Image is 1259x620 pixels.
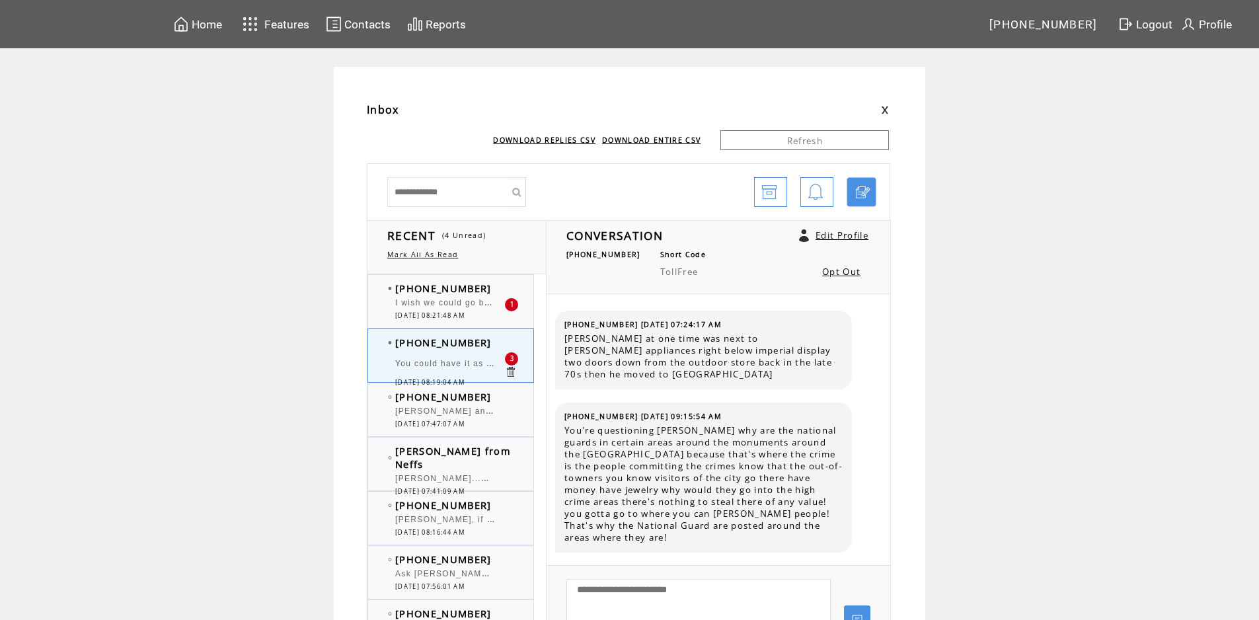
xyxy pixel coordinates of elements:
[564,424,842,543] span: You're questioning [PERSON_NAME] why are the national guards in certain areas around the monument...
[344,18,391,31] span: Contacts
[566,227,663,243] span: CONVERSATION
[388,558,392,561] img: bulletEmpty.png
[504,366,517,378] a: Click to delete these messgaes
[1178,14,1234,34] a: Profile
[564,412,722,421] span: [PHONE_NUMBER] [DATE] 09:15:54 AM
[171,14,224,34] a: Home
[602,136,701,145] a: DOWNLOAD ENTIRE CSV
[847,177,876,207] a: Click to start a chat with mobile number by SMS
[395,378,465,387] span: [DATE] 08:19:04 AM
[395,311,465,320] span: [DATE] 08:21:48 AM
[388,341,392,344] img: bulletFull.png
[388,395,392,399] img: bulletEmpty.png
[660,266,699,278] span: TollFree
[564,320,722,329] span: [PHONE_NUMBER] [DATE] 07:24:17 AM
[1118,16,1133,32] img: exit.svg
[761,178,777,208] img: archive.png
[405,14,468,34] a: Reports
[388,504,392,507] img: bulletEmpty.png
[505,298,518,311] div: 1
[822,266,860,278] a: Opt Out
[442,231,486,240] span: (4 Unread)
[395,498,492,512] span: [PHONE_NUMBER]
[506,177,526,207] input: Submit
[395,444,511,471] span: [PERSON_NAME] from Neffs
[388,456,392,459] img: bulletEmpty.png
[395,336,492,349] span: [PHONE_NUMBER]
[395,420,465,428] span: [DATE] 07:47:07 AM
[395,582,465,591] span: [DATE] 07:56:01 AM
[816,229,868,241] a: Edit Profile
[395,553,492,566] span: [PHONE_NUMBER]
[395,607,492,620] span: [PHONE_NUMBER]
[326,16,342,32] img: contacts.svg
[395,487,465,496] span: [DATE] 07:41:09 AM
[387,250,458,259] a: Mark All As Read
[720,130,889,150] a: Refresh
[1116,14,1178,34] a: Logout
[395,295,1006,308] span: I wish we could go back to pre covid [PERSON_NAME], thats the show i would like to hear, when he ...
[395,471,1000,484] span: [PERSON_NAME]...Dirty [PERSON_NAME]..Easy for me. An actor we both have watched extensively...[PE...
[264,18,309,31] span: Features
[395,512,784,525] span: [PERSON_NAME], if [DATE] night football started in [DATE] then it's been [DATE], not 50
[1136,18,1172,31] span: Logout
[989,18,1098,31] span: [PHONE_NUMBER]
[1180,16,1196,32] img: profile.svg
[388,612,392,615] img: bulletEmpty.png
[395,566,677,579] span: Ask [PERSON_NAME] who the pirates are playing in the playoffs
[493,136,595,145] a: DOWNLOAD REPLIES CSV
[660,250,706,259] span: Short Code
[426,18,466,31] span: Reports
[799,229,809,242] a: Click to edit user profile
[388,287,392,290] img: bulletFull.png
[173,16,189,32] img: home.svg
[367,102,399,117] span: Inbox
[395,356,1176,369] span: You could have it as at one time he was [PERSON_NAME] partner and later find out that all along h...
[395,282,492,295] span: [PHONE_NUMBER]
[808,178,823,208] img: bell.png
[192,18,222,31] span: Home
[395,403,795,416] span: [PERSON_NAME] and [PERSON_NAME]. CSI with [PERSON_NAME] and [PERSON_NAME].
[324,14,393,34] a: Contacts
[407,16,423,32] img: chart.svg
[387,227,436,243] span: RECENT
[505,352,518,366] div: 3
[395,390,492,403] span: [PHONE_NUMBER]
[239,13,262,35] img: features.svg
[237,11,311,37] a: Features
[566,250,640,259] span: [PHONE_NUMBER]
[564,332,842,380] span: [PERSON_NAME] at one time was next to [PERSON_NAME] appliances right below imperial display two d...
[395,528,465,537] span: [DATE] 08:16:44 AM
[1199,18,1232,31] span: Profile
